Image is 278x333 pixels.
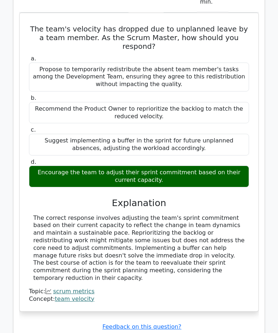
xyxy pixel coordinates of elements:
div: Suggest implementing a buffer in the sprint for future unplanned absences, adjusting the workload... [29,134,249,155]
a: scrum metrics [53,288,94,295]
span: d. [31,158,36,165]
div: Recommend the Product Owner to reprioritize the backlog to match the reduced velocity. [29,102,249,124]
span: a. [31,55,36,62]
h3: Explanation [33,197,245,208]
span: c. [31,126,36,133]
span: b. [31,94,36,101]
div: The correct response involves adjusting the team's sprint commitment based on their current capac... [33,214,245,282]
a: Feedback on this question? [102,323,181,330]
div: Propose to temporarily redistribute the absent team member's tasks among the Development Team, en... [29,63,249,91]
h5: The team's velocity has dropped due to unplanned leave by a team member. As the Scrum Master, how... [28,25,250,51]
div: Topic: [29,288,249,295]
a: team velocity [55,295,94,302]
div: Concept: [29,295,249,303]
div: Encourage the team to adjust their sprint commitment based on their current capacity. [29,166,249,187]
